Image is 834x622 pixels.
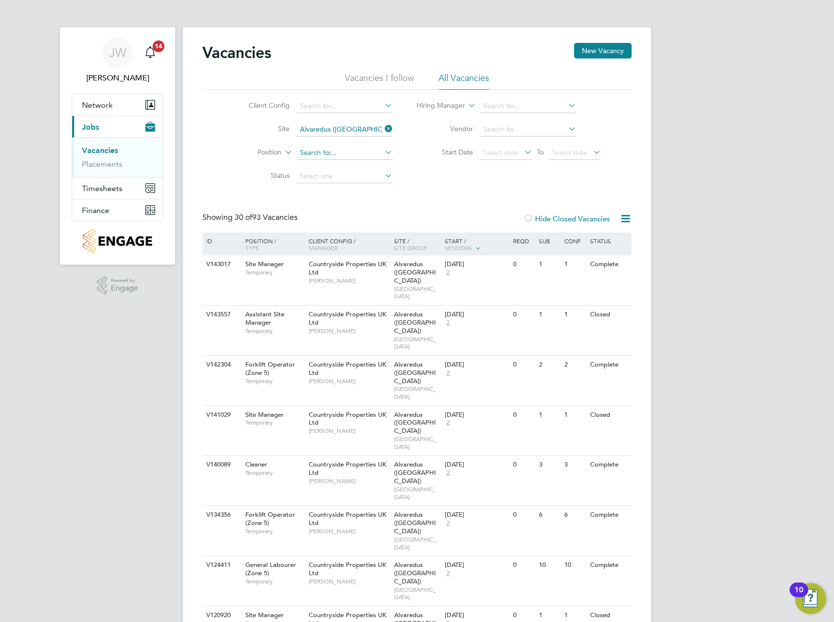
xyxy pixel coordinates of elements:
[394,435,440,450] span: [GEOGRAPHIC_DATA]
[309,260,386,276] span: Countryside Properties UK Ltd
[225,148,281,157] label: Position
[245,419,304,427] span: Temporary
[235,213,252,222] span: 30 of
[238,233,306,256] div: Position /
[442,233,511,257] div: Start /
[511,306,536,324] div: 0
[235,213,298,222] span: 93 Vacancies
[588,506,630,524] div: Complete
[309,527,389,535] span: [PERSON_NAME]
[394,310,436,335] span: Alvaredus ([GEOGRAPHIC_DATA])
[72,37,163,84] a: JW[PERSON_NAME]
[795,583,826,614] button: Open Resource Center, 10 new notifications
[245,611,284,619] span: Site Manager
[574,43,632,58] button: New Vacancy
[245,269,304,276] span: Temporary
[309,327,389,335] span: [PERSON_NAME]
[445,519,451,527] span: 2
[588,233,630,249] div: Status
[511,233,536,249] div: Reqd
[245,360,295,377] span: Forklift Operator (Zone 5)
[234,101,290,110] label: Client Config
[309,277,389,285] span: [PERSON_NAME]
[245,310,284,327] span: Assistant Site Manager
[445,419,451,427] span: 2
[445,311,508,319] div: [DATE]
[309,477,389,485] span: [PERSON_NAME]
[297,123,393,136] input: Search for...
[394,561,436,585] span: Alvaredus ([GEOGRAPHIC_DATA])
[536,255,562,273] div: 1
[204,556,238,574] div: V124411
[72,137,163,177] div: Jobs
[480,123,576,136] input: Search for...
[794,590,803,603] div: 10
[536,506,562,524] div: 6
[536,456,562,474] div: 3
[394,360,436,385] span: Alvaredus ([GEOGRAPHIC_DATA])
[309,578,389,585] span: [PERSON_NAME]
[394,260,436,285] span: Alvaredus ([GEOGRAPHIC_DATA])
[445,244,472,252] span: Vendors
[83,229,152,253] img: countryside-properties-logo-retina.png
[445,319,451,327] span: 2
[562,456,587,474] div: 3
[394,486,440,501] span: [GEOGRAPHIC_DATA]
[417,124,473,133] label: Vendor
[245,410,284,419] span: Site Manager
[534,146,547,158] span: To
[245,578,304,585] span: Temporary
[394,335,440,350] span: [GEOGRAPHIC_DATA]
[562,306,587,324] div: 1
[445,569,451,578] span: 2
[309,561,386,577] span: Countryside Properties UK Ltd
[480,99,576,113] input: Search for...
[536,306,562,324] div: 1
[445,561,508,569] div: [DATE]
[511,556,536,574] div: 0
[82,159,122,169] a: Placements
[588,406,630,424] div: Closed
[523,214,610,223] label: Hide Closed Vacancies
[394,536,440,551] span: [GEOGRAPHIC_DATA]
[72,72,163,84] span: Joshua Watts
[111,276,138,285] span: Powered by
[345,72,414,90] li: Vacancies I follow
[392,233,443,256] div: Site /
[562,233,587,249] div: Conf
[445,511,508,519] div: [DATE]
[511,356,536,374] div: 0
[306,233,392,256] div: Client Config /
[536,556,562,574] div: 10
[394,410,436,435] span: Alvaredus ([GEOGRAPHIC_DATA])
[297,146,393,160] input: Search for...
[445,411,508,419] div: [DATE]
[309,244,338,252] span: Manager
[245,510,295,527] span: Forklift Operator (Zone 5)
[245,260,284,268] span: Site Manager
[445,260,508,269] div: [DATE]
[72,94,163,116] button: Network
[309,360,386,377] span: Countryside Properties UK Ltd
[297,170,393,183] input: Select one
[245,469,304,477] span: Temporary
[204,406,238,424] div: V141029
[82,100,113,110] span: Network
[245,377,304,385] span: Temporary
[536,406,562,424] div: 1
[82,206,109,215] span: Finance
[394,510,436,535] span: Alvaredus ([GEOGRAPHIC_DATA])
[245,561,296,577] span: General Labourer (Zone 5)
[562,506,587,524] div: 6
[588,456,630,474] div: Complete
[82,146,118,155] a: Vacancies
[588,556,630,574] div: Complete
[297,99,393,113] input: Search for...
[72,116,163,137] button: Jobs
[234,171,290,180] label: Status
[204,306,238,324] div: V143557
[562,406,587,424] div: 1
[245,327,304,335] span: Temporary
[72,229,163,253] a: Go to home page
[552,148,587,157] span: Select date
